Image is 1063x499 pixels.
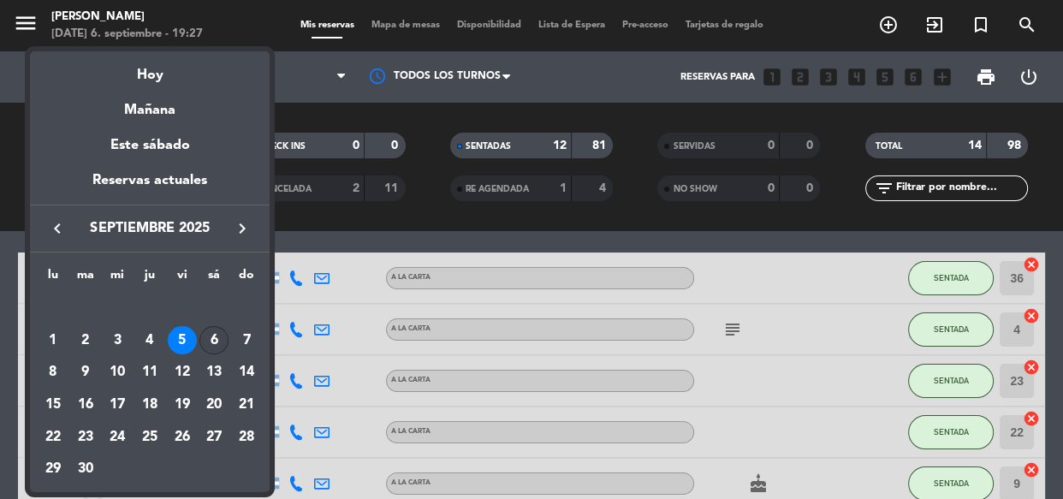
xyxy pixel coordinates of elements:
div: 30 [71,454,100,484]
td: 15 de septiembre de 2025 [37,389,69,421]
div: 27 [199,423,229,452]
th: martes [69,265,102,292]
div: 8 [39,358,68,387]
div: 28 [232,423,261,452]
td: 10 de septiembre de 2025 [101,356,134,389]
div: 5 [168,326,197,355]
div: 15 [39,390,68,419]
div: 16 [71,390,100,419]
div: 12 [168,358,197,387]
td: 2 de septiembre de 2025 [69,324,102,357]
div: 4 [135,326,164,355]
td: 20 de septiembre de 2025 [199,389,231,421]
div: 3 [103,326,132,355]
td: 18 de septiembre de 2025 [134,389,166,421]
th: miércoles [101,265,134,292]
div: Mañana [30,86,270,122]
div: 23 [71,423,100,452]
td: 8 de septiembre de 2025 [37,356,69,389]
div: 19 [168,390,197,419]
td: 11 de septiembre de 2025 [134,356,166,389]
div: Hoy [30,51,270,86]
td: 4 de septiembre de 2025 [134,324,166,357]
div: 18 [135,390,164,419]
th: domingo [230,265,263,292]
div: 9 [71,358,100,387]
td: 9 de septiembre de 2025 [69,356,102,389]
div: 26 [168,423,197,452]
td: 3 de septiembre de 2025 [101,324,134,357]
div: 25 [135,423,164,452]
td: 6 de septiembre de 2025 [199,324,231,357]
div: 14 [232,358,261,387]
button: keyboard_arrow_left [42,217,73,240]
td: 14 de septiembre de 2025 [230,356,263,389]
div: 11 [135,358,164,387]
td: 27 de septiembre de 2025 [199,421,231,454]
div: 24 [103,423,132,452]
th: jueves [134,265,166,292]
i: keyboard_arrow_left [47,218,68,239]
td: 21 de septiembre de 2025 [230,389,263,421]
td: 13 de septiembre de 2025 [199,356,231,389]
td: 12 de septiembre de 2025 [166,356,199,389]
th: viernes [166,265,199,292]
td: 30 de septiembre de 2025 [69,453,102,485]
th: lunes [37,265,69,292]
td: 17 de septiembre de 2025 [101,389,134,421]
div: 22 [39,423,68,452]
td: SEP. [37,292,263,324]
td: 16 de septiembre de 2025 [69,389,102,421]
td: 22 de septiembre de 2025 [37,421,69,454]
div: Reservas actuales [30,169,270,205]
div: 7 [232,326,261,355]
th: sábado [199,265,231,292]
div: 29 [39,454,68,484]
i: keyboard_arrow_right [232,218,252,239]
td: 29 de septiembre de 2025 [37,453,69,485]
div: 6 [199,326,229,355]
button: keyboard_arrow_right [227,217,258,240]
td: 5 de septiembre de 2025 [166,324,199,357]
td: 1 de septiembre de 2025 [37,324,69,357]
td: 7 de septiembre de 2025 [230,324,263,357]
div: 20 [199,390,229,419]
div: 13 [199,358,229,387]
div: 2 [71,326,100,355]
div: Este sábado [30,122,270,169]
td: 28 de septiembre de 2025 [230,421,263,454]
td: 23 de septiembre de 2025 [69,421,102,454]
div: 17 [103,390,132,419]
div: 10 [103,358,132,387]
td: 26 de septiembre de 2025 [166,421,199,454]
td: 25 de septiembre de 2025 [134,421,166,454]
div: 1 [39,326,68,355]
td: 19 de septiembre de 2025 [166,389,199,421]
div: 21 [232,390,261,419]
td: 24 de septiembre de 2025 [101,421,134,454]
span: septiembre 2025 [73,217,227,240]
